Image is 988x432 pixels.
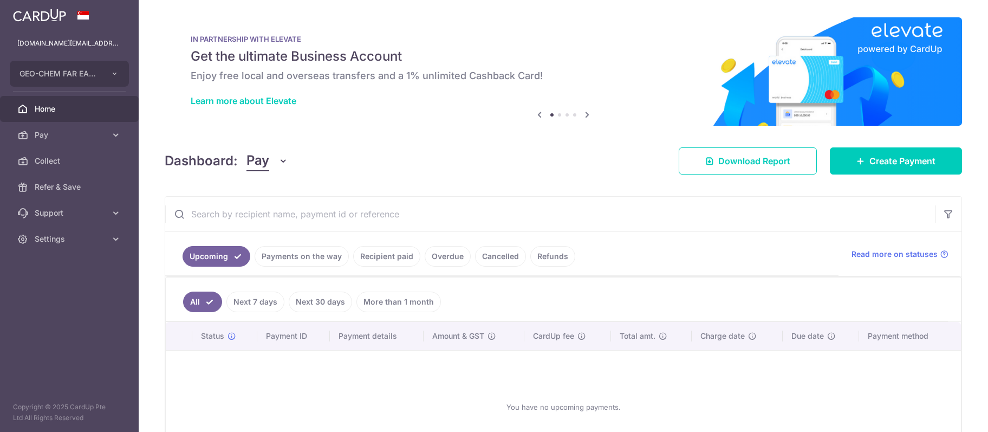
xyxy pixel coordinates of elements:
[425,246,471,267] a: Overdue
[432,331,484,341] span: Amount & GST
[35,182,106,192] span: Refer & Save
[191,35,936,43] p: IN PARTNERSHIP WITH ELEVATE
[35,156,106,166] span: Collect
[289,292,352,312] a: Next 30 days
[35,130,106,140] span: Pay
[859,322,961,350] th: Payment method
[257,322,330,350] th: Payment ID
[246,151,269,171] span: Pay
[35,104,106,114] span: Home
[533,331,574,341] span: CardUp fee
[869,154,935,167] span: Create Payment
[791,331,824,341] span: Due date
[19,68,100,79] span: GEO-CHEM FAR EAST PTE LTD
[679,147,817,175] a: Download Report
[183,246,250,267] a: Upcoming
[35,234,106,244] span: Settings
[620,331,655,341] span: Total amt.
[700,331,745,341] span: Charge date
[35,208,106,218] span: Support
[191,95,296,106] a: Learn more about Elevate
[13,9,66,22] img: CardUp
[226,292,284,312] a: Next 7 days
[718,154,790,167] span: Download Report
[255,246,349,267] a: Payments on the way
[475,246,526,267] a: Cancelled
[17,38,121,49] p: [DOMAIN_NAME][EMAIL_ADDRESS][DOMAIN_NAME]
[330,322,424,350] th: Payment details
[246,151,288,171] button: Pay
[165,197,935,231] input: Search by recipient name, payment id or reference
[10,61,129,87] button: GEO-CHEM FAR EAST PTE LTD
[530,246,575,267] a: Refunds
[851,249,948,260] a: Read more on statuses
[201,331,224,341] span: Status
[183,292,222,312] a: All
[356,292,441,312] a: More than 1 month
[165,17,962,126] img: Renovation banner
[191,48,936,65] h5: Get the ultimate Business Account
[851,249,938,260] span: Read more on statuses
[191,69,936,82] h6: Enjoy free local and overseas transfers and a 1% unlimited Cashback Card!
[353,246,420,267] a: Recipient paid
[165,151,238,171] h4: Dashboard:
[830,147,962,175] a: Create Payment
